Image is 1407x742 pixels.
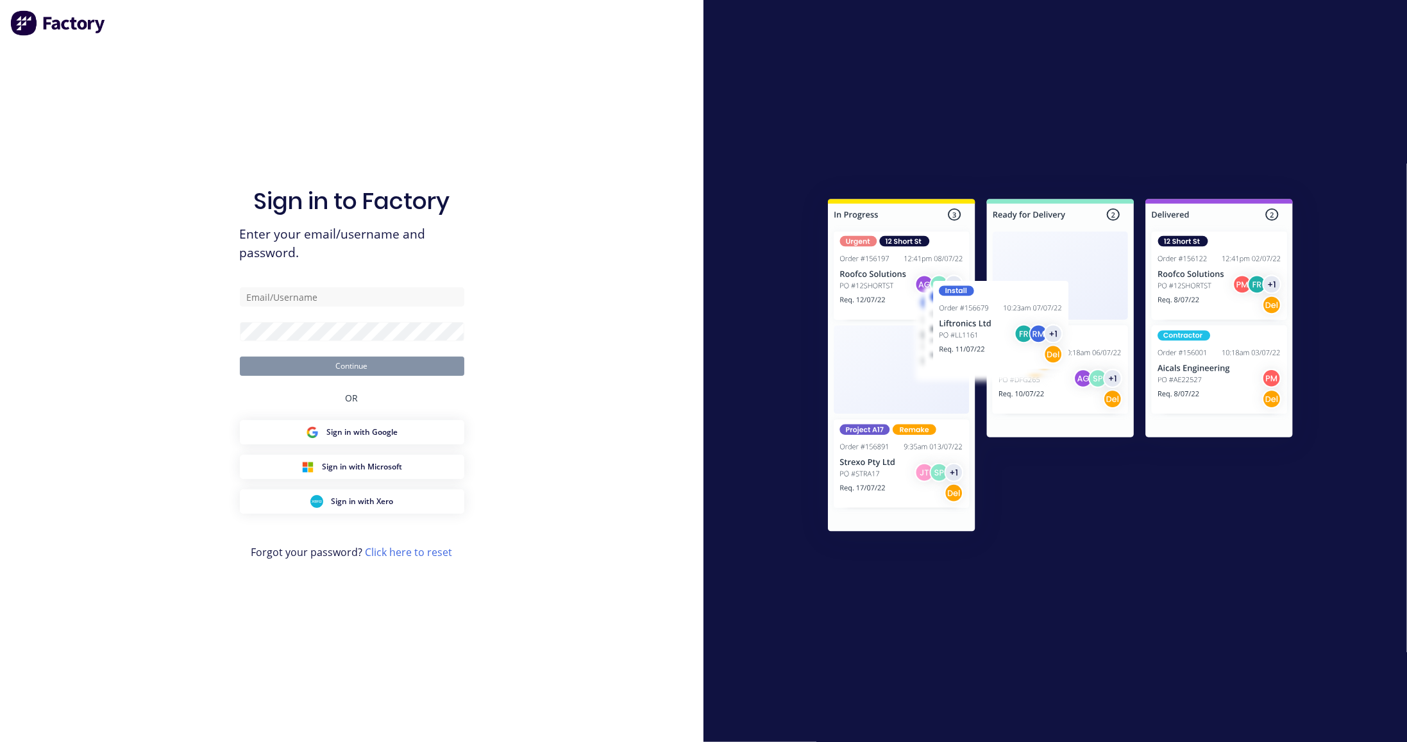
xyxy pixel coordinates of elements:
input: Email/Username [240,287,464,307]
span: Sign in with Google [326,426,398,438]
button: Xero Sign inSign in with Xero [240,489,464,514]
img: Factory [10,10,106,36]
span: Enter your email/username and password. [240,225,464,262]
span: Forgot your password? [251,544,453,560]
button: Google Sign inSign in with Google [240,420,464,444]
span: Sign in with Microsoft [322,461,402,473]
button: Microsoft Sign inSign in with Microsoft [240,455,464,479]
h1: Sign in to Factory [254,187,450,215]
img: Microsoft Sign in [301,460,314,473]
img: Xero Sign in [310,495,323,508]
button: Continue [240,357,464,376]
span: Sign in with Xero [331,496,393,507]
img: Google Sign in [306,426,319,439]
a: Click here to reset [366,545,453,559]
img: Sign in [800,173,1321,562]
div: OR [346,376,358,420]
